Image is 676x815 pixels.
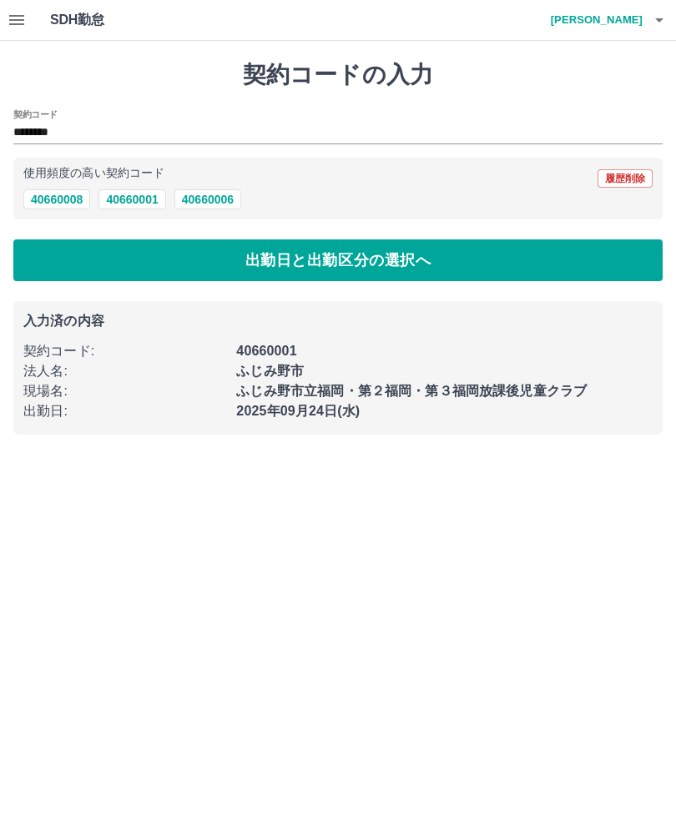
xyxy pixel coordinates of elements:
button: 40660001 [98,189,165,209]
p: 出勤日 : [23,401,226,421]
button: 40660006 [174,189,241,209]
b: 40660001 [236,344,296,358]
p: 契約コード : [23,341,226,361]
h1: 契約コードの入力 [13,61,663,89]
button: 履歴削除 [598,169,653,188]
button: 出勤日と出勤区分の選択へ [13,239,663,281]
p: 入力済の内容 [23,314,653,328]
p: 現場名 : [23,381,226,401]
b: 2025年09月24日(水) [236,404,360,418]
p: 使用頻度の高い契約コード [23,168,164,179]
b: ふじみ野市立福岡・第２福岡・第３福岡放課後児童クラブ [236,384,587,398]
b: ふじみ野市 [236,364,304,378]
button: 40660008 [23,189,90,209]
h2: 契約コード [13,108,58,121]
p: 法人名 : [23,361,226,381]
